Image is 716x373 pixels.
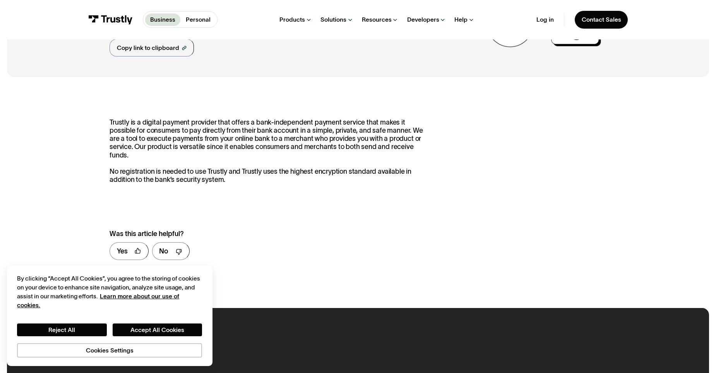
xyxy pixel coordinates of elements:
[536,16,554,24] a: Log in
[110,242,149,260] a: Yes
[145,14,181,26] a: Business
[117,43,179,52] div: Copy link to clipboard
[110,39,194,56] a: Copy link to clipboard
[152,242,190,260] a: No
[7,265,212,366] div: Cookie banner
[180,14,216,26] a: Personal
[17,343,202,358] button: Cookies Settings
[407,16,439,24] div: Developers
[582,16,621,24] div: Contact Sales
[575,11,628,29] a: Contact Sales
[17,274,202,358] div: Privacy
[110,229,411,239] div: Was this article helpful?
[362,16,392,24] div: Resources
[88,15,133,24] img: Trustly Logo
[320,16,346,24] div: Solutions
[159,246,168,257] div: No
[454,16,468,24] div: Help
[113,323,202,336] button: Accept All Cookies
[279,16,305,24] div: Products
[117,246,128,257] div: Yes
[110,118,429,184] p: Trustly is a digital payment provider that offers a bank-independent payment service that makes i...
[186,15,211,24] p: Personal
[17,274,202,310] div: By clicking “Accept All Cookies”, you agree to the storing of cookies on your device to enhance s...
[17,323,106,336] button: Reject All
[150,15,175,24] p: Business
